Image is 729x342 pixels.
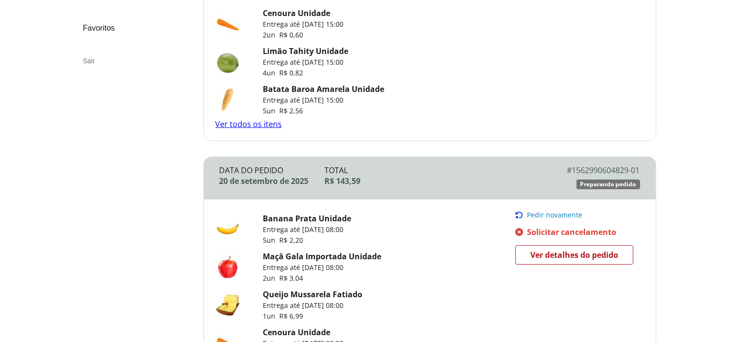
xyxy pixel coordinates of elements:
span: 1 un [263,311,280,321]
a: Banana Prata Unidade [263,213,352,224]
span: 5 un [263,235,280,245]
p: Entrega até [DATE] 15:00 [263,57,349,67]
span: 2 un [263,273,280,283]
img: Queijo Mussarela Fatiado [216,293,240,317]
span: R$ 6,99 [280,311,304,321]
div: Data do Pedido [220,165,325,176]
a: Cenoura Unidade [263,327,331,338]
div: R$ 143,59 [324,176,535,186]
p: Entrega até [DATE] 08:00 [263,263,382,272]
span: 5 un [263,106,280,115]
img: Maçã Gala Importada Unidade [216,255,240,279]
img: Limão Tahity Unidade [216,50,240,74]
span: R$ 2,56 [280,106,304,115]
span: Solicitar cancelamento [527,227,616,237]
span: R$ 0,60 [280,30,304,39]
a: Queijo Mussarela Fatiado [263,289,363,300]
div: Total [324,165,535,176]
div: 20 de setembro de 2025 [220,176,325,186]
a: Ver detalhes do pedido [515,245,633,265]
p: Entrega até [DATE] 08:00 [263,225,352,234]
p: Entrega até [DATE] 15:00 [263,19,344,29]
span: 4 un [263,68,280,77]
a: Cenoura Unidade [263,8,331,18]
a: Ver todos os itens [216,119,282,129]
span: R$ 0,82 [280,68,304,77]
a: Batata Baroa Amarela Unidade [263,84,385,94]
p: Entrega até [DATE] 08:00 [263,301,363,310]
p: Entrega até [DATE] 15:00 [263,95,385,105]
img: Banana Prata Unidade [216,217,240,241]
img: Cenoura Unidade [216,12,240,36]
span: 2 un [263,30,280,39]
span: R$ 2,20 [280,235,304,245]
span: Preparando pedido [580,180,636,188]
a: Solicitar cancelamento [515,227,640,237]
span: Ver detalhes do pedido [530,248,618,262]
a: Favoritos [73,15,196,41]
span: Pedir novamente [527,211,582,219]
img: Batata Baroa Amarela Unidade [216,88,240,112]
span: R$ 3,04 [280,273,304,283]
div: # 1562990604829-01 [535,165,640,176]
div: Sair [73,49,196,72]
a: Maçã Gala Importada Unidade [263,251,382,262]
button: Pedir novamente [515,211,640,219]
a: Limão Tahity Unidade [263,46,349,56]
